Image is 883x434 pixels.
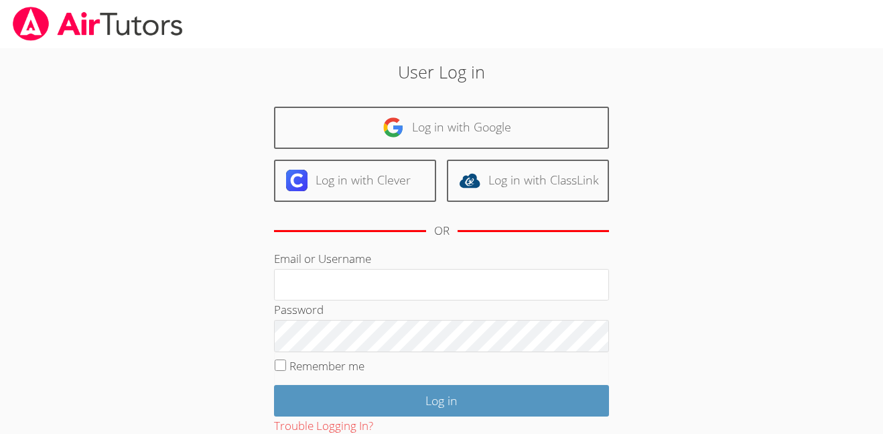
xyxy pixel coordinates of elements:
[434,221,450,241] div: OR
[274,302,324,317] label: Password
[274,107,609,149] a: Log in with Google
[289,358,364,374] label: Remember me
[447,160,609,202] a: Log in with ClassLink
[274,385,609,417] input: Log in
[286,170,308,191] img: clever-logo-6eab21bc6e7a338710f1a6ff85c0baf02591cd810cc4098c63d3a4b26e2feb20.svg
[383,117,404,138] img: google-logo-50288ca7cdecda66e5e0955fdab243c47b7ad437acaf1139b6f446037453330a.svg
[203,59,680,85] h2: User Log in
[274,251,371,266] label: Email or Username
[274,160,436,202] a: Log in with Clever
[11,7,184,41] img: airtutors_banner-c4298cdbf04f3fff15de1276eac7730deb9818008684d7c2e4769d2f7ddbe033.png
[459,170,480,191] img: classlink-logo-d6bb404cc1216ec64c9a2012d9dc4662098be43eaf13dc465df04b49fa7ab582.svg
